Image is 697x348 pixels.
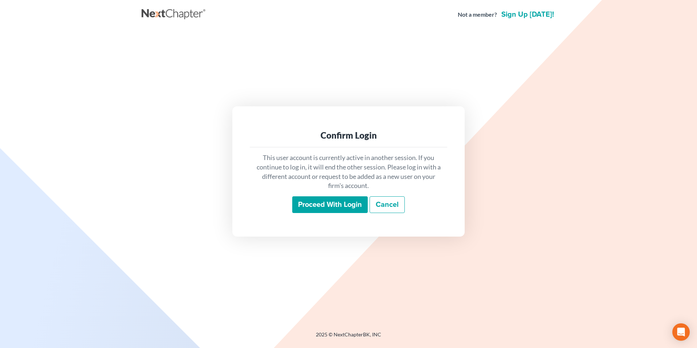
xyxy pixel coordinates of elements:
a: Sign up [DATE]! [500,11,555,18]
div: Open Intercom Messenger [672,323,690,341]
a: Cancel [370,196,405,213]
div: 2025 © NextChapterBK, INC [142,331,555,344]
p: This user account is currently active in another session. If you continue to log in, it will end ... [256,153,441,191]
div: Confirm Login [256,130,441,141]
input: Proceed with login [292,196,368,213]
strong: Not a member? [458,11,497,19]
